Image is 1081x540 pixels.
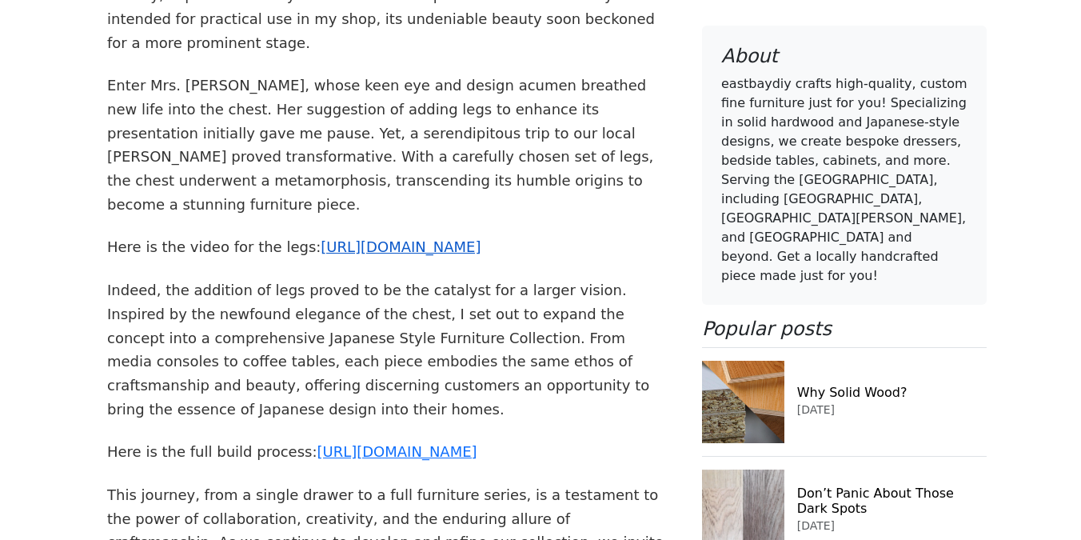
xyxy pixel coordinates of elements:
h4: Popular posts [702,318,987,341]
a: [URL][DOMAIN_NAME] [317,443,477,460]
a: Why Solid Wood?Why Solid Wood?[DATE] [702,347,987,456]
small: [DATE] [797,403,835,416]
h6: Don’t Panic About Those Dark Spots [797,485,987,515]
p: Here is the full build process: [107,440,670,464]
p: Enter Mrs. [PERSON_NAME], whose keen eye and design acumen breathed new life into the chest. Her ... [107,74,670,216]
img: Why Solid Wood? [702,361,784,443]
p: Here is the video for the legs: [107,235,670,259]
p: Indeed, the addition of legs proved to be the catalyst for a larger vision. Inspired by the newfo... [107,278,670,421]
p: eastbaydiy crafts high-quality, custom fine furniture just for you! Specializing in solid hardwoo... [721,74,967,286]
h6: Why Solid Wood? [797,384,987,399]
a: [URL][DOMAIN_NAME] [321,238,481,255]
small: [DATE] [797,519,835,532]
h4: About [721,45,967,68]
